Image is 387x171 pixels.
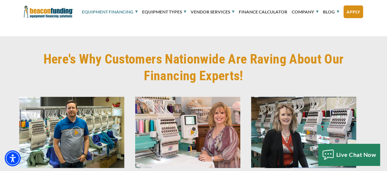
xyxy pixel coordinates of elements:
[191,1,234,23] a: Vendor Services
[336,151,376,158] span: Live Chat Now
[135,97,240,168] img: Sydney Allen
[142,1,186,23] a: Equipment Types
[303,127,314,138] img: Play
[251,97,356,168] img: Promos Ink
[24,51,363,84] h2: Here's Why Customers Nationwide Are Raving About Our Financing Experts!
[323,1,339,23] a: Blog
[344,5,363,18] a: Apply
[318,144,380,166] button: Live Chat Now
[19,97,124,168] img: Koalaty Embroidery & Screen Printing
[82,1,138,23] a: Equipment Financing
[292,1,319,23] a: Company
[239,1,287,23] a: Finance Calculator
[187,127,198,138] img: Play
[71,127,82,138] img: Play
[5,150,21,166] div: Accessibility Menu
